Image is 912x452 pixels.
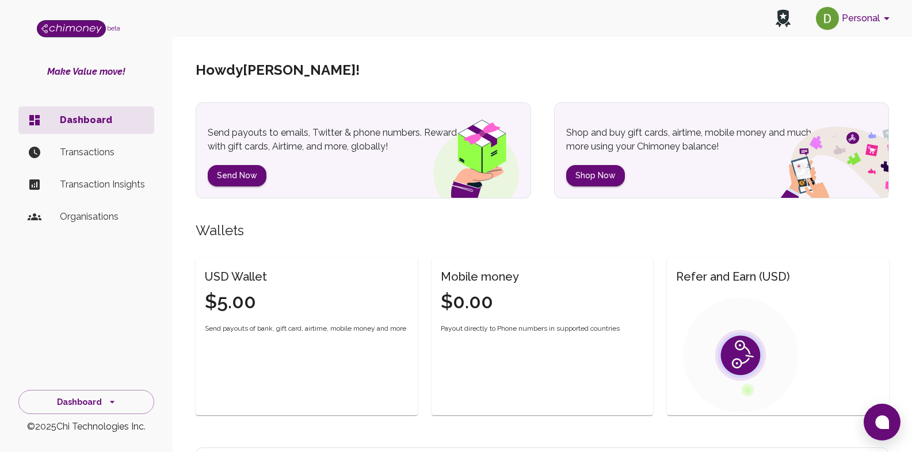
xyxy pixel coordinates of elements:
p: Transaction Insights [60,178,145,191]
img: social spend [750,114,888,198]
button: account of current user [811,3,898,33]
img: avatar [816,7,839,30]
p: Transactions [60,145,145,159]
h5: Howdy [PERSON_NAME] ! [196,61,360,79]
h4: $5.00 [205,290,267,314]
img: gift box [413,112,531,198]
p: Organisations [60,210,145,224]
button: Open chat window [864,404,900,440]
h5: Wallets [196,221,889,240]
img: public [683,298,798,413]
span: Send payouts of bank, gift card, airtime, mobile money and more [205,323,406,335]
button: Shop Now [566,165,625,186]
h4: $0.00 [441,290,519,314]
p: Dashboard [60,113,145,127]
img: Logo [37,20,106,37]
span: Payout directly to Phone numbers in supported countries [441,323,620,335]
p: Shop and buy gift cards, airtime, mobile money and much more using your Chimoney balance! [566,126,825,154]
h6: Mobile money [441,267,519,286]
span: beta [107,25,120,32]
h6: USD Wallet [205,267,267,286]
button: Dashboard [18,390,154,415]
h6: Refer and Earn (USD) [676,267,790,286]
p: Send payouts to emails, Twitter & phone numbers. Reward with gift cards, Airtime, and more, globa... [208,126,467,154]
button: Send Now [208,165,266,186]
